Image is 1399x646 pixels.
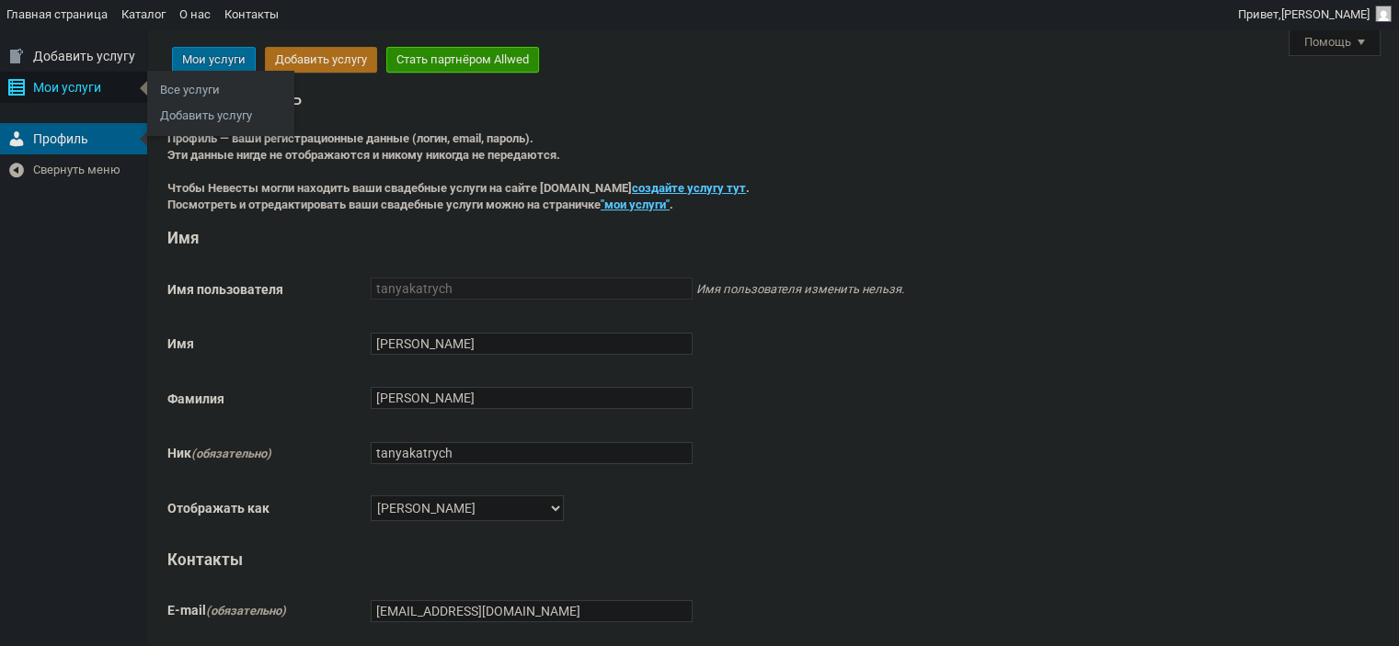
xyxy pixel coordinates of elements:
[167,391,224,406] label: Фамилия
[167,501,269,516] label: Отображать как
[167,603,286,618] label: E-mail
[172,47,256,73] a: Мои услуги
[1290,29,1380,55] button: Помощь
[601,198,670,211] a: "мои услуги"
[167,230,1381,246] h2: Имя
[147,77,294,103] a: Все услуги
[191,447,271,460] span: (обязательно)
[206,604,286,618] span: (обязательно)
[167,282,283,297] label: Имя пользователя
[386,47,539,73] a: Стать партнёром Allwed
[696,282,904,296] span: Имя пользователя изменить нельзя.
[1281,7,1370,21] span: [PERSON_NAME]
[167,130,1381,164] h4: Профиль — ваши регистрационные данные (логин, email, пароль). Эти данные нигде не отображаются и ...
[147,103,294,129] a: Добавить услугу
[167,551,1381,568] h2: Контакты
[167,446,271,460] label: Ник
[265,47,377,73] a: Добавить услугу
[632,181,746,195] a: создайте услугу тут
[167,336,194,351] label: Имя
[167,180,1381,213] span: Чтобы Невесты могли находить ваши свадебные услуги на сайте [DOMAIN_NAME] . Посмотреть и отредакт...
